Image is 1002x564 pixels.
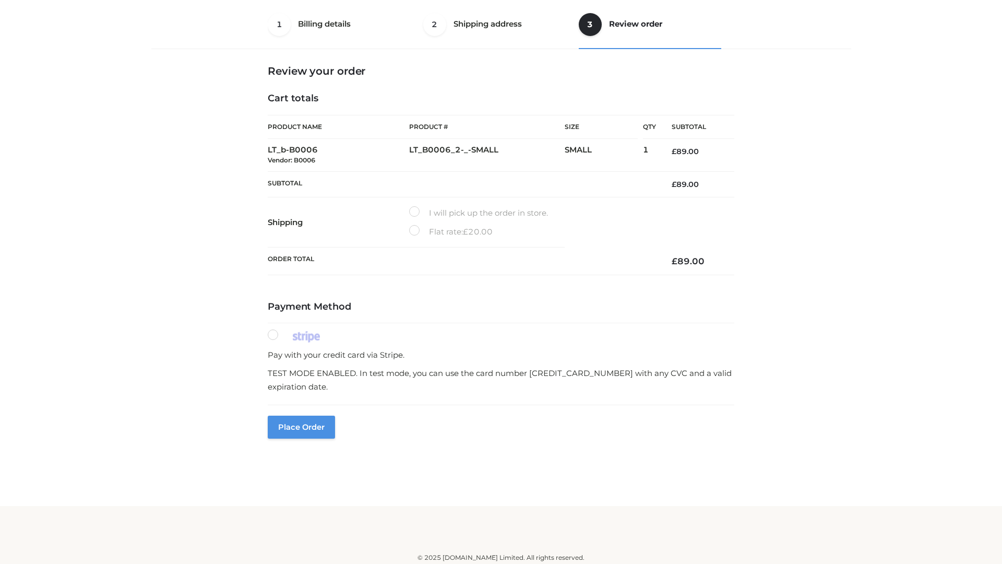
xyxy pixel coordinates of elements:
label: Flat rate: [409,225,493,239]
td: 1 [643,139,656,172]
span: £ [463,227,468,237]
div: © 2025 [DOMAIN_NAME] Limited. All rights reserved. [155,553,847,563]
bdi: 89.00 [672,147,699,156]
td: LT_B0006_2-_-SMALL [409,139,565,172]
bdi: 89.00 [672,180,699,189]
h4: Cart totals [268,93,734,104]
th: Product # [409,115,565,139]
bdi: 89.00 [672,256,705,266]
th: Product Name [268,115,409,139]
th: Qty [643,115,656,139]
th: Shipping [268,197,409,248]
small: Vendor: B0006 [268,156,315,164]
span: £ [672,256,677,266]
span: £ [672,180,676,189]
h3: Review your order [268,65,734,77]
button: Place order [268,416,335,439]
th: Subtotal [656,115,734,139]
span: £ [672,147,676,156]
td: LT_b-B0006 [268,139,409,172]
th: Subtotal [268,171,656,197]
th: Size [565,115,638,139]
td: SMALL [565,139,643,172]
p: Pay with your credit card via Stripe. [268,348,734,362]
label: I will pick up the order in store. [409,206,548,220]
p: TEST MODE ENABLED. In test mode, you can use the card number [CREDIT_CARD_NUMBER] with any CVC an... [268,367,734,393]
h4: Payment Method [268,301,734,313]
bdi: 20.00 [463,227,493,237]
th: Order Total [268,248,656,275]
